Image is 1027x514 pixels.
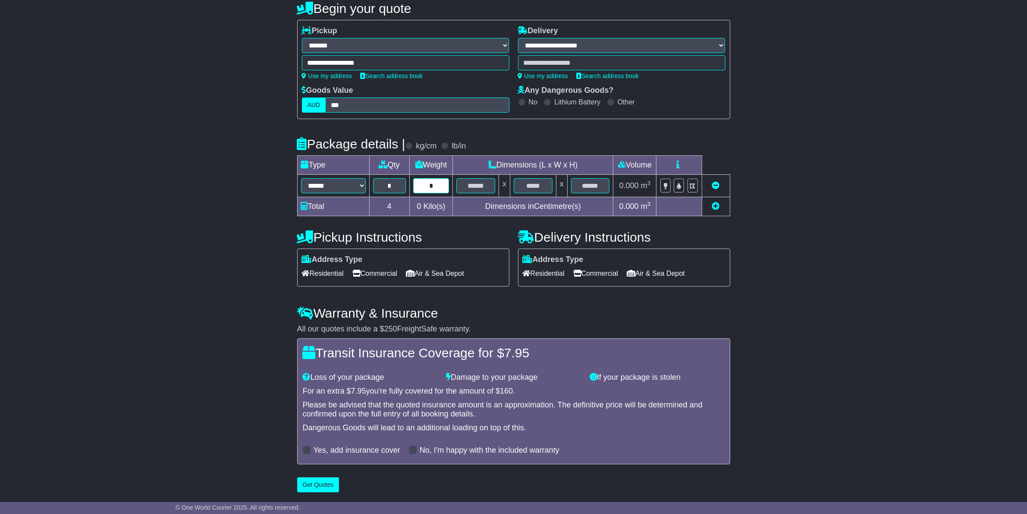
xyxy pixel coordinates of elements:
[641,202,651,211] span: m
[518,230,730,244] h4: Delivery Instructions
[369,197,409,216] td: 4
[504,346,529,360] span: 7.95
[302,267,344,280] span: Residential
[573,267,618,280] span: Commercial
[554,98,600,106] label: Lithium Battery
[577,73,639,79] a: Search address book
[297,325,730,334] div: All our quotes include a $ FreightSafe warranty.
[314,446,400,455] label: Yes, add insurance cover
[618,98,635,106] label: Other
[500,387,513,395] span: 160
[303,400,725,419] div: Please be advised that the quoted insurance amount is an approximation. The definitive price will...
[369,156,409,175] td: Qty
[712,202,720,211] a: Add new item
[420,446,559,455] label: No, I'm happy with the included warranty
[302,86,353,95] label: Goods Value
[176,504,300,511] span: © One World Courier 2025. All rights reserved.
[409,197,453,216] td: Kilo(s)
[297,230,509,244] h4: Pickup Instructions
[585,373,729,382] div: If your package is stolen
[619,202,639,211] span: 0.000
[384,325,397,333] span: 250
[452,142,466,151] label: lb/in
[297,1,730,16] h4: Begin your quote
[409,156,453,175] td: Weight
[518,86,614,95] label: Any Dangerous Goods?
[556,175,567,197] td: x
[297,477,339,492] button: Get Quotes
[303,346,725,360] h4: Transit Insurance Coverage for $
[518,73,568,79] a: Use my address
[523,255,584,265] label: Address Type
[298,373,442,382] div: Loss of your package
[302,26,337,36] label: Pickup
[453,156,613,175] td: Dimensions (L x W x H)
[518,26,558,36] label: Delivery
[302,73,352,79] a: Use my address
[416,142,437,151] label: kg/cm
[619,181,639,190] span: 0.000
[442,373,585,382] div: Damage to your package
[297,197,369,216] td: Total
[361,73,423,79] a: Search address book
[647,180,651,186] sup: 3
[303,387,725,396] div: For an extra $ you're fully covered for the amount of $ .
[406,267,464,280] span: Air & Sea Depot
[351,387,366,395] span: 7.95
[297,156,369,175] td: Type
[647,201,651,207] sup: 3
[453,197,613,216] td: Dimensions in Centimetre(s)
[303,423,725,433] div: Dangerous Goods will lead to an additional loading on top of this.
[627,267,685,280] span: Air & Sea Depot
[613,156,656,175] td: Volume
[302,255,363,265] label: Address Type
[523,267,565,280] span: Residential
[499,175,510,197] td: x
[297,137,405,151] h4: Package details |
[641,181,651,190] span: m
[712,181,720,190] a: Remove this item
[352,267,397,280] span: Commercial
[417,202,421,211] span: 0
[302,98,326,113] label: AUD
[297,306,730,320] h4: Warranty & Insurance
[529,98,537,106] label: No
